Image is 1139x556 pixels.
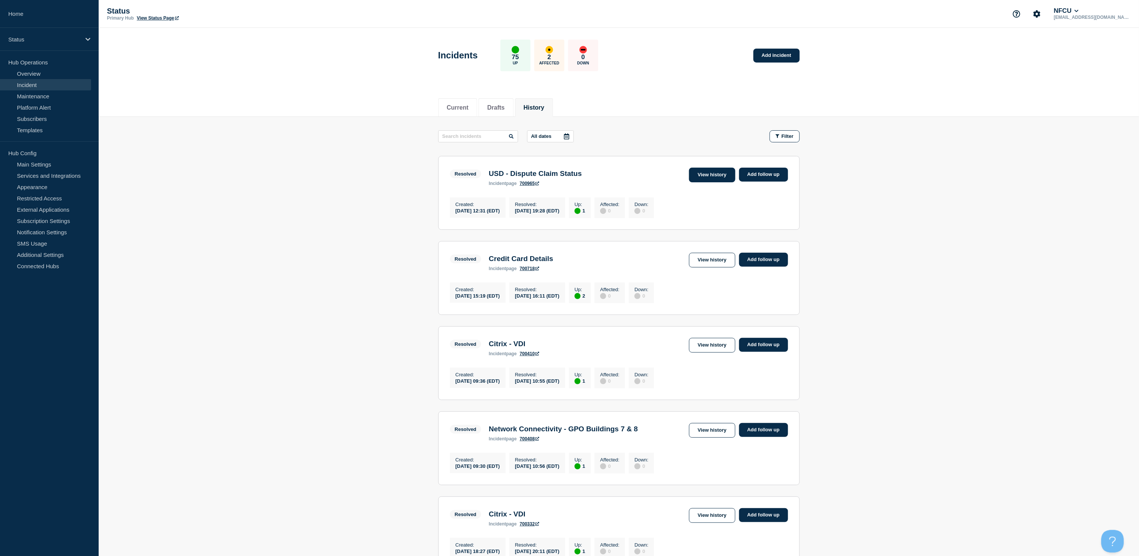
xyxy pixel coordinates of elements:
p: Status [107,7,258,15]
p: Primary Hub [107,15,134,21]
p: Up : [575,542,585,548]
p: Affected : [600,287,619,292]
a: Add follow up [739,338,788,352]
div: 0 [634,548,648,554]
span: incident [489,521,506,527]
div: [DATE] 09:30 (EDT) [456,463,500,469]
span: Filter [782,133,794,139]
p: Created : [456,457,500,463]
a: View history [689,508,735,523]
p: Resolved : [515,457,560,463]
div: 0 [634,292,648,299]
a: 700718 [520,266,539,271]
div: [DATE] 20:11 (EDT) [515,548,560,554]
p: Created : [456,372,500,377]
p: Affected : [600,457,619,463]
div: 0 [600,292,619,299]
a: Add follow up [739,253,788,267]
p: Resolved : [515,372,560,377]
h3: Citrix - VDI [489,340,539,348]
button: History [524,104,544,111]
p: Affected : [600,202,619,207]
h1: Incidents [438,50,478,61]
p: Resolved : [515,542,560,548]
a: View history [689,253,735,267]
p: Down : [634,287,648,292]
div: down [579,46,587,53]
div: up [575,463,581,469]
div: 0 [600,463,619,469]
h3: Credit Card Details [489,255,553,263]
button: Drafts [487,104,505,111]
div: disabled [600,208,606,214]
a: Add follow up [739,508,788,522]
p: page [489,436,517,441]
span: incident [489,351,506,356]
div: disabled [634,548,640,554]
p: Down : [634,457,648,463]
div: 1 [575,377,585,384]
p: page [489,181,517,186]
p: Affected [539,61,559,65]
a: Add follow up [739,168,788,182]
div: up [575,208,581,214]
div: up [512,46,519,53]
a: View history [689,338,735,353]
a: View Status Page [137,15,178,21]
span: Resolved [450,170,482,178]
div: [DATE] 16:11 (EDT) [515,292,560,299]
p: 2 [547,53,551,61]
div: affected [546,46,553,53]
span: Resolved [450,340,482,348]
p: Up [513,61,518,65]
span: incident [489,436,506,441]
p: Down : [634,542,648,548]
div: disabled [600,293,606,299]
h3: USD - Dispute Claim Status [489,170,582,178]
a: 700410 [520,351,539,356]
a: Add follow up [739,423,788,437]
span: Resolved [450,255,482,263]
div: 2 [575,292,585,299]
a: Add incident [753,49,800,63]
div: up [575,293,581,299]
h3: Citrix - VDI [489,510,539,518]
a: View history [689,168,735,182]
div: 0 [634,207,648,214]
div: [DATE] 19:28 (EDT) [515,207,560,214]
h3: Network Connectivity - GPO Buildings 7 & 8 [489,425,638,433]
span: Resolved [450,510,482,519]
p: Down : [634,372,648,377]
p: Down : [634,202,648,207]
p: Up : [575,287,585,292]
p: Created : [456,202,500,207]
div: [DATE] 15:19 (EDT) [456,292,500,299]
p: Up : [575,202,585,207]
p: [EMAIL_ADDRESS][DOMAIN_NAME] [1052,15,1131,20]
div: disabled [600,463,606,469]
div: [DATE] 10:56 (EDT) [515,463,560,469]
p: 75 [512,53,519,61]
p: page [489,266,517,271]
p: Created : [456,287,500,292]
div: 0 [600,377,619,384]
div: [DATE] 12:31 (EDT) [456,207,500,214]
p: Resolved : [515,202,560,207]
p: Up : [575,372,585,377]
button: All dates [527,130,574,142]
p: page [489,521,517,527]
div: disabled [634,378,640,384]
button: NFCU [1052,7,1080,15]
a: 700408 [520,436,539,441]
p: 0 [581,53,585,61]
div: disabled [634,208,640,214]
p: Up : [575,457,585,463]
span: incident [489,266,506,271]
div: 0 [600,207,619,214]
p: Resolved : [515,287,560,292]
div: 0 [600,548,619,554]
div: 0 [634,377,648,384]
div: [DATE] 18:27 (EDT) [456,548,500,554]
button: Filter [770,130,800,142]
p: Created : [456,542,500,548]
